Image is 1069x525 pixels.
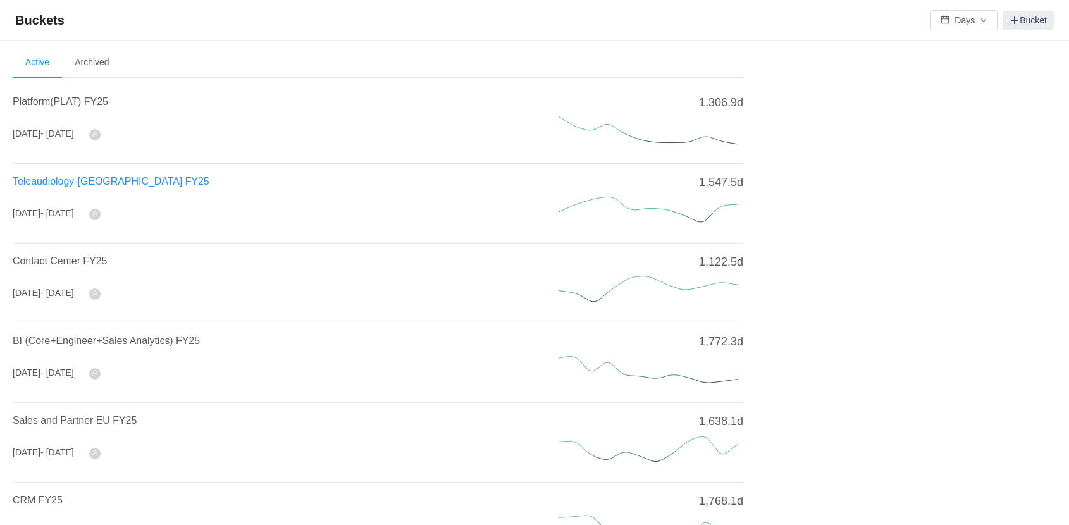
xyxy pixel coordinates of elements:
[13,287,74,300] div: [DATE]
[699,174,743,191] span: 1,547.5d
[40,447,74,457] span: - [DATE]
[92,370,98,376] i: icon: user
[92,450,98,456] i: icon: user
[40,367,74,378] span: - [DATE]
[92,211,98,217] i: icon: user
[13,256,107,266] a: Contact Center FY25
[92,131,98,137] i: icon: user
[62,47,121,78] li: Archived
[40,208,74,218] span: - [DATE]
[13,47,62,78] li: Active
[699,493,743,510] span: 1,768.1d
[699,333,743,350] span: 1,772.3d
[13,495,63,505] a: CRM FY25
[699,94,743,111] span: 1,306.9d
[40,128,74,139] span: - [DATE]
[92,290,98,297] i: icon: user
[13,335,200,346] a: BI (Core+Engineer+Sales Analytics) FY25
[1003,11,1054,30] a: Bucket
[13,446,74,459] div: [DATE]
[40,288,74,298] span: - [DATE]
[13,176,209,187] a: Teleaudiology-[GEOGRAPHIC_DATA] FY25
[13,207,74,220] div: [DATE]
[13,96,108,107] a: Platform(PLAT) FY25
[699,254,743,271] span: 1,122.5d
[13,127,74,140] div: [DATE]
[13,366,74,380] div: [DATE]
[699,413,743,430] span: 1,638.1d
[13,415,137,426] a: Sales and Partner EU FY25
[930,10,998,30] button: icon: calendarDaysicon: down
[15,10,72,30] span: Buckets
